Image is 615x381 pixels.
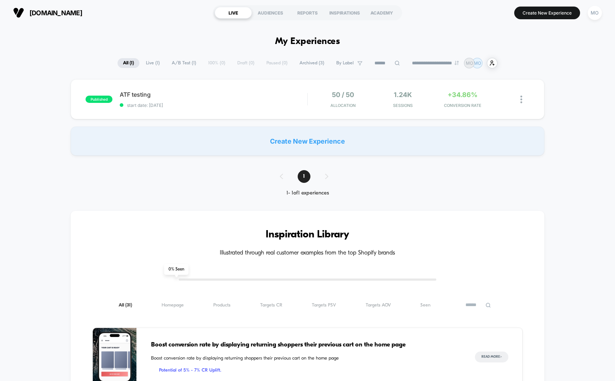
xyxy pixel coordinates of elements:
h3: Inspiration Library [92,229,522,241]
span: CONVERSION RATE [435,103,491,108]
span: Boost conversion rate by displaying returning shoppers their previous cart on the home page [151,340,460,350]
span: All [119,302,132,308]
span: Allocation [330,103,356,108]
span: 50 / 50 [332,91,354,99]
span: All ( 1 ) [118,58,139,68]
div: 1 - 1 of 1 experiences [273,190,343,196]
p: MO [466,60,473,66]
span: 1 [298,170,310,183]
span: Products [213,302,230,308]
span: Live ( 1 ) [140,58,165,68]
h4: Illustrated through real customer examples from the top Shopify brands [92,250,522,257]
div: INSPIRATIONS [326,7,363,19]
h1: My Experiences [275,36,340,47]
span: ATF testing [120,91,307,98]
button: MO [586,5,604,20]
img: Visually logo [13,7,24,18]
span: published [86,96,112,103]
span: +34.86% [448,91,477,99]
span: 1.24k [394,91,412,99]
div: LIVE [215,7,252,19]
span: ( 31 ) [125,303,132,308]
span: Targets CR [260,302,282,308]
span: Targets AOV [366,302,391,308]
img: close [520,96,522,103]
button: Create New Experience [514,7,580,19]
div: MO [588,6,602,20]
span: By Label [336,60,354,66]
div: REPORTS [289,7,326,19]
p: MO [474,60,481,66]
span: Homepage [162,302,184,308]
div: Create New Experience [71,127,544,156]
img: end [455,61,459,65]
span: start date: [DATE] [120,103,307,108]
span: Boost conversion rate by displaying returning shoppers their previous cart on the home page [151,355,460,362]
span: Potential of 5% - 7% CR Uplift. [151,367,460,374]
span: Seen [420,302,431,308]
span: Archived ( 3 ) [294,58,330,68]
div: ACADEMY [363,7,400,19]
span: 0 % Seen [164,264,189,275]
span: Sessions [375,103,431,108]
button: [DOMAIN_NAME] [11,7,84,19]
span: Targets PSV [312,302,336,308]
span: [DOMAIN_NAME] [29,9,82,17]
span: A/B Test ( 1 ) [166,58,202,68]
button: Read More> [475,352,508,362]
div: AUDIENCES [252,7,289,19]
